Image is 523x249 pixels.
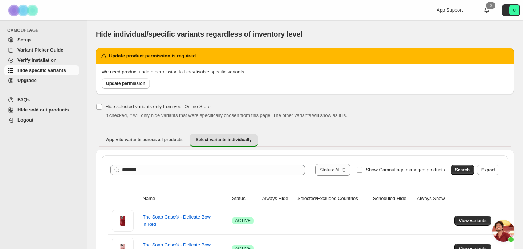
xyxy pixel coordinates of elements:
span: App Support [437,7,463,13]
a: Update permission [102,78,150,89]
span: Apply to variants across all products [106,137,183,143]
span: Hide individual/specific variants regardless of inventory level [96,30,303,38]
span: CAMOUFLAGE [7,28,82,33]
span: Hide specific variants [17,68,66,73]
span: Show Camouflage managed products [366,167,445,172]
span: Setup [17,37,31,42]
a: Verify Installation [4,55,79,65]
span: If checked, it will only hide variants that were specifically chosen from this page. The other va... [105,113,347,118]
span: Export [481,167,495,173]
span: Update permission [106,81,145,86]
span: Hide selected variants only from your Online Store [105,104,211,109]
th: Name [141,191,230,207]
a: Logout [4,115,79,125]
span: Variant Picker Guide [17,47,63,53]
span: Avatar with initials U [509,5,519,15]
a: 0 [483,7,490,14]
div: 0 [486,2,495,9]
th: Selected/Excluded Countries [295,191,371,207]
img: Camouflage [6,0,42,20]
button: Export [477,165,499,175]
a: The Soap Case® - Delicate Bow in Red [143,214,211,227]
span: Upgrade [17,78,37,83]
th: Always Show [414,191,452,207]
h2: Update product permission is required [109,52,196,60]
button: Apply to variants across all products [100,134,188,146]
button: View variants [454,216,491,226]
button: Avatar with initials U [502,4,520,16]
span: View variants [459,218,487,224]
button: Select variants individually [190,134,258,147]
th: Always Hide [260,191,295,207]
span: Search [455,167,470,173]
a: Setup [4,35,79,45]
span: We need product update permission to hide/disable specific variants [102,69,244,74]
span: ACTIVE [235,218,251,224]
span: FAQs [17,97,30,102]
a: Hide specific variants [4,65,79,75]
button: Search [451,165,474,175]
text: U [513,8,516,12]
span: Select variants individually [196,137,252,143]
a: Hide sold out products [4,105,79,115]
span: Verify Installation [17,57,57,63]
a: Open chat [492,220,514,242]
span: Hide sold out products [17,107,69,113]
span: Logout [17,117,33,123]
th: Scheduled Hide [371,191,415,207]
th: Status [230,191,260,207]
a: FAQs [4,95,79,105]
a: Variant Picker Guide [4,45,79,55]
a: Upgrade [4,75,79,86]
